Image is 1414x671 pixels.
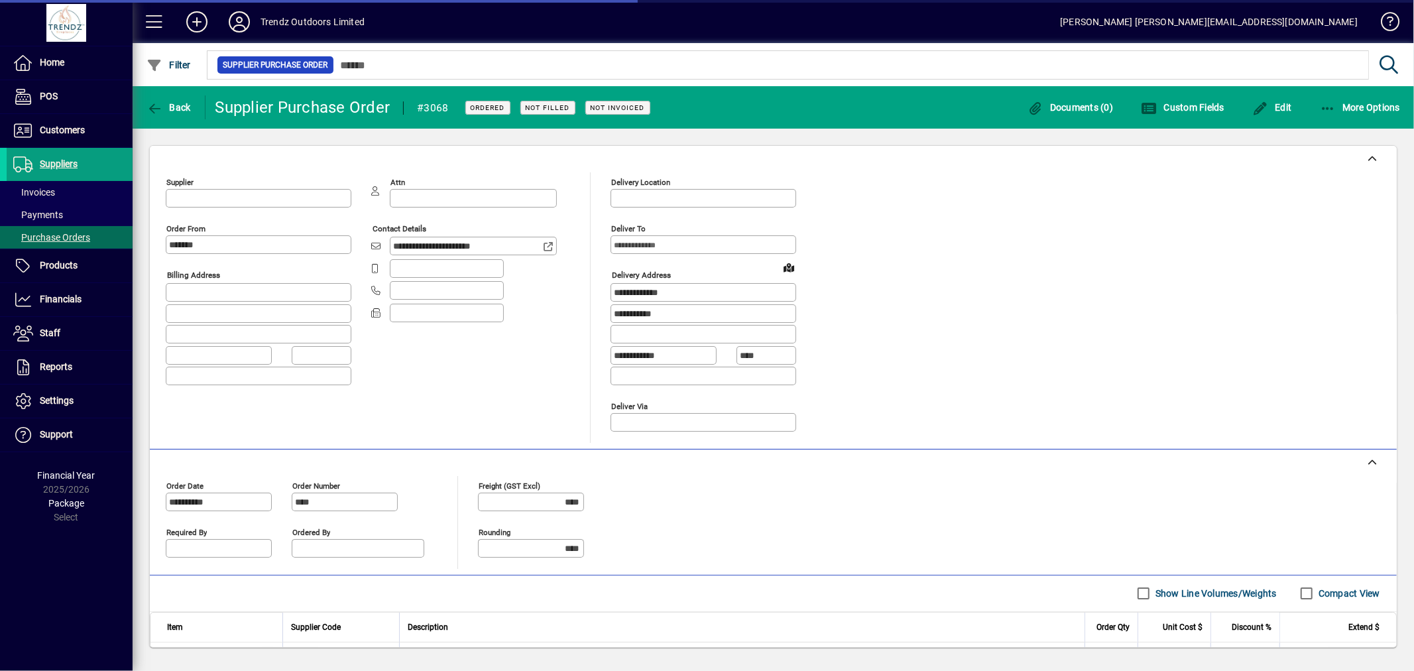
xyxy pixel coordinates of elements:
[1232,620,1271,635] span: Discount %
[147,60,191,70] span: Filter
[1316,587,1380,600] label: Compact View
[1153,587,1277,600] label: Show Line Volumes/Weights
[1138,642,1210,669] td: 58.6200
[7,317,133,350] a: Staff
[167,620,183,635] span: Item
[7,418,133,452] a: Support
[7,283,133,316] a: Financials
[166,481,204,490] mat-label: Order date
[40,395,74,406] span: Settings
[7,385,133,418] a: Settings
[611,224,646,233] mat-label: Deliver To
[13,210,63,220] span: Payments
[1138,95,1228,119] button: Custom Fields
[1249,95,1295,119] button: Edit
[1028,102,1114,113] span: Documents (0)
[143,53,194,77] button: Filter
[1320,102,1401,113] span: More Options
[1371,3,1397,46] a: Knowledge Base
[40,57,64,68] span: Home
[143,95,194,119] button: Back
[408,620,448,635] span: Description
[13,232,90,243] span: Purchase Orders
[1060,11,1358,32] div: [PERSON_NAME] [PERSON_NAME][EMAIL_ADDRESS][DOMAIN_NAME]
[1252,102,1292,113] span: Edit
[292,527,330,536] mat-label: Ordered by
[1141,102,1224,113] span: Custom Fields
[40,158,78,169] span: Suppliers
[40,125,85,135] span: Customers
[40,91,58,101] span: POS
[1085,642,1138,669] td: 1.0000
[7,46,133,80] a: Home
[1163,620,1203,635] span: Unit Cost $
[166,527,207,536] mat-label: Required by
[7,181,133,204] a: Invoices
[479,481,540,490] mat-label: Freight (GST excl)
[176,10,218,34] button: Add
[166,224,206,233] mat-label: Order from
[591,103,645,112] span: Not Invoiced
[479,527,510,536] mat-label: Rounding
[7,80,133,113] a: POS
[218,10,261,34] button: Profile
[7,114,133,147] a: Customers
[7,351,133,384] a: Reports
[7,226,133,249] a: Purchase Orders
[778,257,799,278] a: View on map
[223,58,328,72] span: Supplier Purchase Order
[291,620,341,635] span: Supplier Code
[40,294,82,304] span: Financials
[13,187,55,198] span: Invoices
[1279,642,1396,669] td: 58.62
[40,429,73,440] span: Support
[611,401,648,410] mat-label: Deliver via
[133,95,206,119] app-page-header-button: Back
[390,178,405,187] mat-label: Attn
[48,498,84,509] span: Package
[38,470,95,481] span: Financial Year
[1096,620,1130,635] span: Order Qty
[40,361,72,372] span: Reports
[471,103,505,112] span: Ordered
[7,204,133,226] a: Payments
[40,328,60,338] span: Staff
[166,178,194,187] mat-label: Supplier
[215,97,390,118] div: Supplier Purchase Order
[261,11,365,32] div: Trendz Outdoors Limited
[1348,620,1380,635] span: Extend $
[1210,642,1279,669] td: 0.00
[611,178,670,187] mat-label: Delivery Location
[7,249,133,282] a: Products
[147,102,191,113] span: Back
[40,260,78,271] span: Products
[1317,95,1404,119] button: More Options
[1024,95,1117,119] button: Documents (0)
[526,103,570,112] span: Not Filled
[292,481,340,490] mat-label: Order number
[417,97,448,119] div: #3068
